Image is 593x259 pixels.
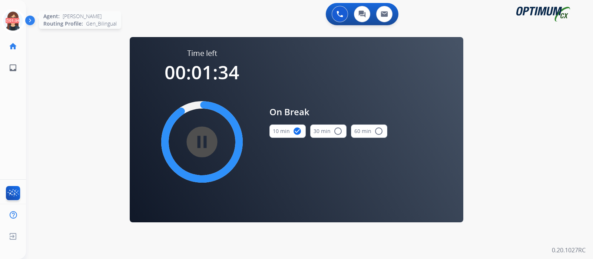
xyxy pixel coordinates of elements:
[9,42,17,51] mat-icon: home
[198,137,206,146] mat-icon: pause_circle_filled
[293,127,302,136] mat-icon: check_circle
[334,127,342,136] mat-icon: radio_button_unchecked
[9,63,17,72] mat-icon: inbox
[374,127,383,136] mat-icon: radio_button_unchecked
[552,246,586,255] p: 0.20.1027RC
[269,124,306,138] button: 10 min
[187,48,217,59] span: Time left
[43,13,60,20] span: Agent:
[310,124,347,138] button: 30 min
[165,60,239,85] span: 00:01:34
[43,20,83,27] span: Routing Profile:
[269,105,387,119] span: On Break
[63,13,102,20] span: [PERSON_NAME]
[86,20,117,27] span: Gen_Bilingual
[351,124,387,138] button: 60 min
